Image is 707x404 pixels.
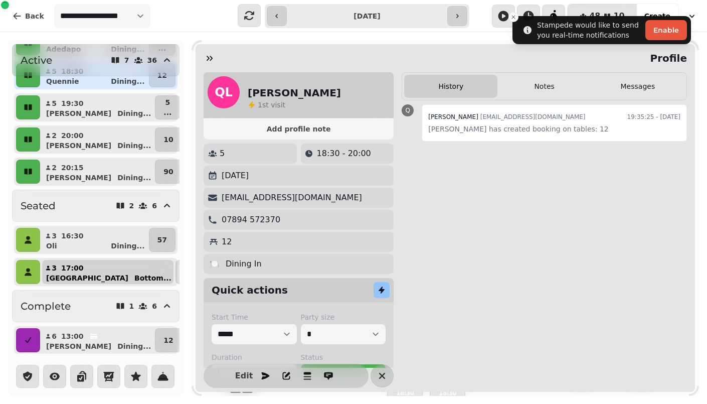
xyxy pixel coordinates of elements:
p: 2 [51,130,57,141]
button: 613:00[PERSON_NAME]Dining... [42,328,153,352]
h2: Profile [646,51,687,65]
p: 18:30 - 20:00 [317,148,371,160]
p: Dining ... [117,341,151,351]
button: Add profile note [208,122,390,136]
p: 17:00 [61,263,84,273]
p: [DATE] [222,170,249,182]
button: 220:15[PERSON_NAME]Dining... [42,160,153,184]
h2: [PERSON_NAME] [248,86,341,100]
p: 5 [51,98,57,108]
label: Party size [301,312,386,322]
h2: Quick actions [212,283,288,297]
button: 57 [149,228,175,252]
p: 07894 572370 [222,214,280,226]
button: 317:00[GEOGRAPHIC_DATA]Bottom... [42,260,173,284]
p: Dining In [226,258,262,270]
button: 4810 [568,4,637,28]
button: Create [636,4,678,28]
span: Add profile note [216,125,382,132]
button: 316:30OliDining... [42,228,147,252]
p: Bottom ... [134,273,171,283]
p: 16:30 [61,231,84,241]
button: History [404,75,497,98]
p: [EMAIL_ADDRESS][DOMAIN_NAME] [222,192,362,204]
p: 36 [147,57,157,64]
p: 6 [152,303,157,310]
span: Edit [238,372,250,380]
p: 🍽️ [210,258,220,270]
h2: Complete [21,299,71,313]
p: 2 [129,202,134,209]
p: [PERSON_NAME] has created booking on tables: 12 [428,123,680,135]
button: 90 [155,160,182,184]
button: Edit [234,366,254,386]
p: 57 [157,235,167,245]
span: QL [215,86,233,98]
button: Close toast [508,12,518,22]
span: st [262,101,271,109]
p: Quennie [46,76,79,86]
p: 20:00 [61,130,84,141]
button: Active736 [12,44,180,76]
h2: Active [21,53,52,67]
p: 12 [222,236,232,248]
button: 5... [155,95,180,119]
p: ... [163,107,171,117]
p: [PERSON_NAME] [46,341,111,351]
p: Dining ... [111,76,144,86]
p: Dining ... [117,173,151,183]
p: 90 [163,167,173,177]
button: Enable [645,20,687,40]
p: 7 [124,57,129,64]
span: [PERSON_NAME] [428,113,478,120]
p: Oli [46,241,57,251]
p: visit [258,100,285,110]
p: 19:30 [61,98,84,108]
p: 20:15 [61,163,84,173]
h2: Seated [21,199,56,213]
button: 10 [155,127,182,152]
button: Complete16 [12,290,180,322]
label: Start Time [212,312,297,322]
div: [EMAIL_ADDRESS][DOMAIN_NAME] [428,111,585,123]
label: Duration [212,352,297,362]
button: Seated26 [12,190,180,222]
p: [GEOGRAPHIC_DATA] [46,273,128,283]
p: 5 [163,97,171,107]
button: Back [4,4,52,28]
button: Notes [497,75,591,98]
button: 12 [155,328,182,352]
button: 220:00[PERSON_NAME]Dining... [42,127,153,152]
p: 2 [51,163,57,173]
p: [PERSON_NAME] [46,108,111,118]
p: [PERSON_NAME] [46,141,111,151]
p: 10 [163,134,173,145]
p: 13:00 [61,331,84,341]
div: Stampede would like to send you real-time notifications [537,20,641,40]
time: 19:35:25 - [DATE] [627,111,680,123]
p: 1 [129,303,134,310]
p: 3 [51,231,57,241]
button: Messages [591,75,684,98]
p: 5 [220,148,225,160]
p: [PERSON_NAME] [46,173,111,183]
p: Dining ... [117,108,151,118]
p: 6 [152,202,157,209]
p: 12 [163,335,173,345]
span: Back [25,13,44,20]
p: 3 [51,263,57,273]
button: 519:30[PERSON_NAME]Dining... [42,95,153,119]
p: Dining ... [117,141,151,151]
span: Q [405,107,410,113]
p: Dining ... [111,241,144,251]
label: Status [301,352,386,362]
p: 6 [51,331,57,341]
span: 1 [258,101,262,109]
